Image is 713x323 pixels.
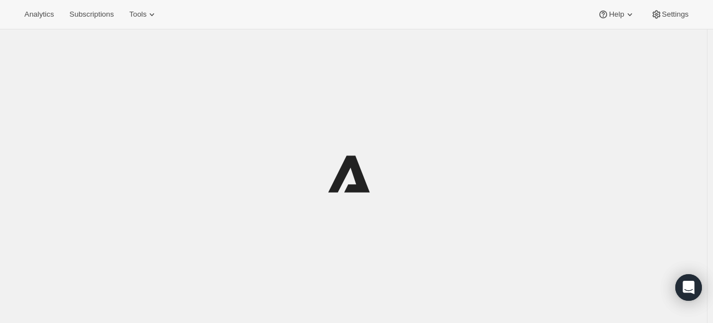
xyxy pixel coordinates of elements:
button: Tools [123,7,164,22]
button: Help [591,7,641,22]
button: Settings [644,7,695,22]
button: Subscriptions [63,7,120,22]
div: Open Intercom Messenger [675,274,702,301]
button: Analytics [18,7,60,22]
span: Analytics [24,10,54,19]
span: Tools [129,10,146,19]
span: Help [609,10,624,19]
span: Subscriptions [69,10,114,19]
span: Settings [662,10,689,19]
